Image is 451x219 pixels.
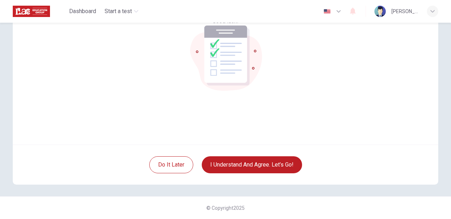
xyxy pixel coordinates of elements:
[374,6,386,17] img: Profile picture
[391,7,418,16] div: [PERSON_NAME] [PERSON_NAME]
[206,205,245,211] span: © Copyright 2025
[202,156,302,173] button: I understand and agree. Let’s go!
[149,156,193,173] button: Do it later
[13,4,50,18] img: ILAC logo
[323,9,332,14] img: en
[105,7,132,16] span: Start a test
[69,7,96,16] span: Dashboard
[102,5,141,18] button: Start a test
[13,4,66,18] a: ILAC logo
[66,5,99,18] button: Dashboard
